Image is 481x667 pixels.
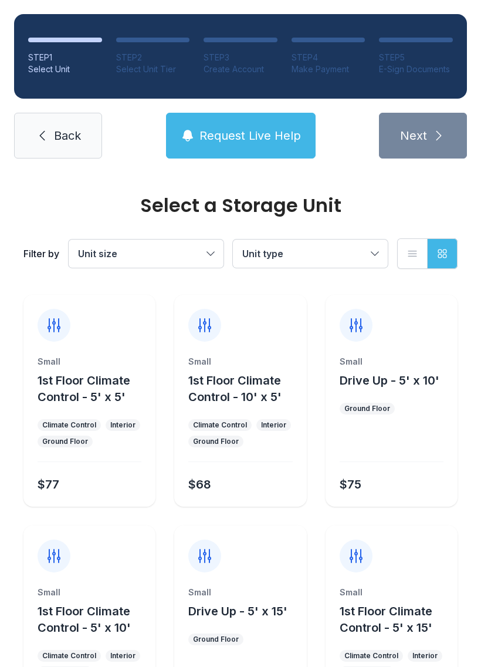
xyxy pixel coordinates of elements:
[340,476,361,493] div: $75
[42,420,96,430] div: Climate Control
[188,604,287,618] span: Drive Up - 5' x 15'
[42,437,88,446] div: Ground Floor
[204,52,277,63] div: STEP 3
[54,127,81,144] span: Back
[242,248,283,260] span: Unit type
[340,373,439,388] span: Drive Up - 5' x 10'
[379,63,453,75] div: E-Sign Documents
[340,587,443,598] div: Small
[233,240,388,268] button: Unit type
[379,52,453,63] div: STEP 5
[412,651,438,661] div: Interior
[69,240,223,268] button: Unit size
[261,420,286,430] div: Interior
[188,373,282,404] span: 1st Floor Climate Control - 10' x 5'
[38,587,141,598] div: Small
[199,127,301,144] span: Request Live Help
[292,63,365,75] div: Make Payment
[38,604,131,635] span: 1st Floor Climate Control - 5' x 10'
[110,651,136,661] div: Interior
[23,196,458,215] div: Select a Storage Unit
[292,52,365,63] div: STEP 4
[344,404,390,413] div: Ground Floor
[78,248,117,260] span: Unit size
[400,127,427,144] span: Next
[193,437,239,446] div: Ground Floor
[193,420,247,430] div: Climate Control
[188,603,287,619] button: Drive Up - 5' x 15'
[340,372,439,389] button: Drive Up - 5' x 10'
[28,52,102,63] div: STEP 1
[38,373,130,404] span: 1st Floor Climate Control - 5' x 5'
[116,52,190,63] div: STEP 2
[38,603,151,636] button: 1st Floor Climate Control - 5' x 10'
[116,63,190,75] div: Select Unit Tier
[340,603,453,636] button: 1st Floor Climate Control - 5' x 15'
[38,356,141,368] div: Small
[340,604,432,635] span: 1st Floor Climate Control - 5' x 15'
[188,476,211,493] div: $68
[38,372,151,405] button: 1st Floor Climate Control - 5' x 5'
[42,651,96,661] div: Climate Control
[110,420,136,430] div: Interior
[188,356,292,368] div: Small
[188,587,292,598] div: Small
[204,63,277,75] div: Create Account
[188,372,302,405] button: 1st Floor Climate Control - 10' x 5'
[38,476,59,493] div: $77
[193,635,239,644] div: Ground Floor
[344,651,398,661] div: Climate Control
[23,247,59,261] div: Filter by
[28,63,102,75] div: Select Unit
[340,356,443,368] div: Small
